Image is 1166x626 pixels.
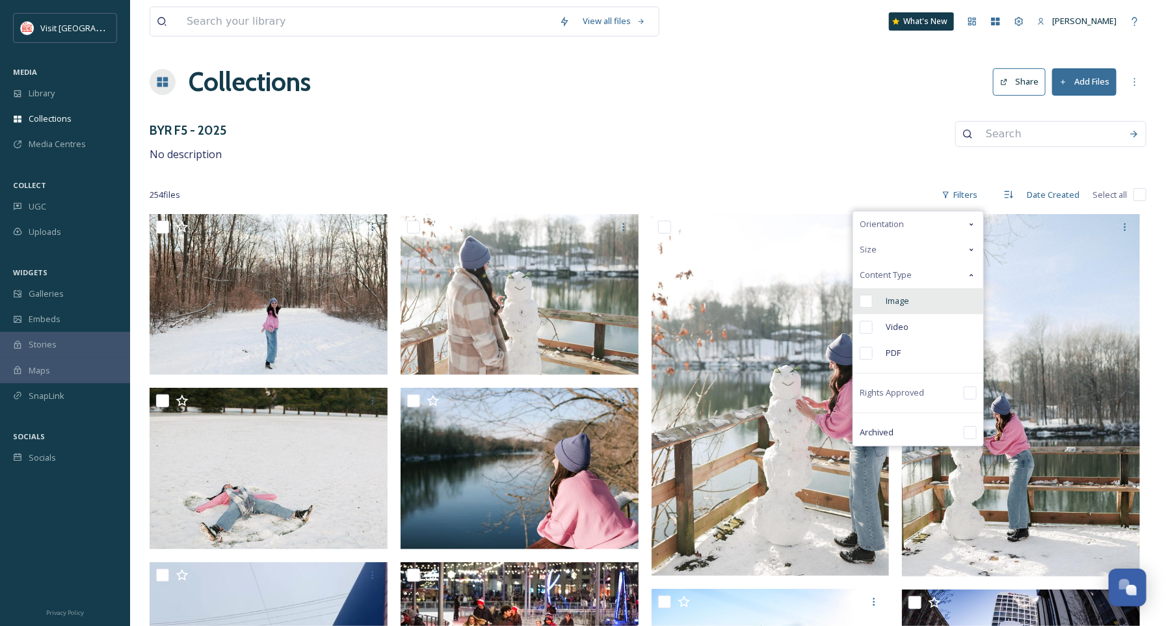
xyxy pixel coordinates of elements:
span: Galleries [29,288,64,300]
span: SOCIALS [13,431,45,441]
div: Date Created [1020,182,1086,208]
img: 111-014.jpg [150,214,391,375]
span: Collections [29,113,72,125]
span: Content Type [860,269,912,281]
span: Visit [GEOGRAPHIC_DATA] [40,21,141,34]
span: PDF [886,347,901,359]
span: No description [150,147,222,161]
button: Open Chat [1109,569,1146,606]
span: Orientation [860,218,904,230]
span: WIDGETS [13,267,47,277]
img: 111-034.jpg [401,388,642,549]
a: View all files [576,8,652,34]
span: Video [886,321,908,333]
div: Filters [935,182,984,208]
img: 111-020.jpg [652,214,893,577]
span: Uploads [29,226,61,238]
span: SnapLink [29,390,64,402]
h3: BYR F5 - 2025 [150,121,226,140]
span: MEDIA [13,67,37,77]
button: Share [993,68,1046,95]
img: 111-023.jpg [902,214,1143,577]
span: Maps [29,364,50,377]
span: Size [860,243,877,256]
span: Library [29,87,55,100]
span: Archived [860,426,894,439]
a: Privacy Policy [46,604,84,619]
span: Select all [1093,189,1127,201]
span: Stories [29,338,57,351]
span: Socials [29,452,56,464]
a: What's New [889,12,954,31]
span: UGC [29,200,46,213]
input: Search [979,120,1122,148]
span: Media Centres [29,138,86,150]
span: COLLECT [13,180,46,190]
a: Collections [189,62,311,102]
span: 254 file s [150,189,180,201]
img: 111-102.jpg [150,388,391,549]
input: Search your library [180,7,553,36]
a: [PERSON_NAME] [1031,8,1123,34]
img: vsbm-stackedMISH_CMYKlogo2017.jpg [21,21,34,34]
span: [PERSON_NAME] [1052,15,1117,27]
button: Add Files [1052,68,1117,95]
span: Image [886,295,909,307]
span: Embeds [29,313,60,325]
span: Rights Approved [860,387,924,399]
span: Privacy Policy [46,608,84,617]
img: 111-019.jpg [401,214,642,375]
